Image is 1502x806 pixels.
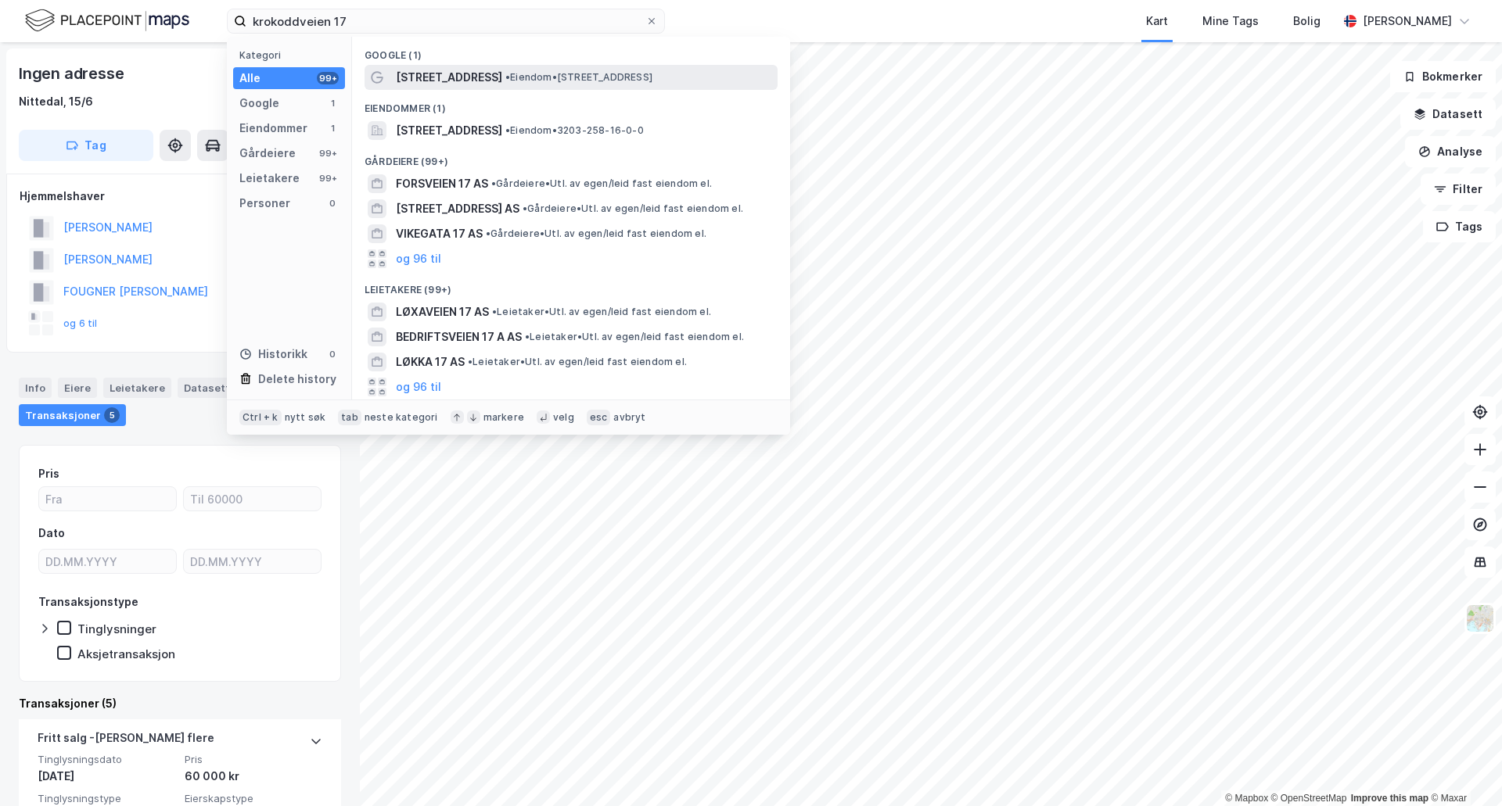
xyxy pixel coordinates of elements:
[77,647,175,661] div: Aksjetransaksjon
[38,792,175,805] span: Tinglysningstype
[1424,731,1502,806] iframe: Chat Widget
[396,249,441,268] button: og 96 til
[525,331,530,342] span: •
[352,90,790,118] div: Eiendommer (1)
[19,92,93,111] div: Nittedal, 15/6
[19,404,126,426] div: Transaksjoner
[317,147,339,159] div: 99+
[178,378,236,398] div: Datasett
[396,68,502,87] span: [STREET_ADDRESS]
[486,227,490,239] span: •
[505,71,652,84] span: Eiendom • [STREET_ADDRESS]
[239,119,307,138] div: Eiendommer
[523,202,527,214] span: •
[1423,211,1496,242] button: Tags
[39,550,176,573] input: DD.MM.YYYY
[38,524,65,543] div: Dato
[326,122,339,134] div: 1
[239,49,345,61] div: Kategori
[239,345,307,364] div: Historikk
[1400,99,1496,130] button: Datasett
[352,143,790,171] div: Gårdeiere (99+)
[184,487,321,510] input: Til 60000
[77,622,156,636] div: Tinglysninger
[317,72,339,84] div: 99+
[523,202,743,215] span: Gårdeiere • Utl. av egen/leid fast eiendom el.
[338,410,361,425] div: tab
[613,411,645,424] div: avbryt
[184,550,321,573] input: DD.MM.YYYY
[525,331,744,343] span: Leietaker • Utl. av egen/leid fast eiendom el.
[396,303,489,321] span: LØXAVEIEN 17 AS
[505,71,510,83] span: •
[468,356,473,367] span: •
[491,177,496,189] span: •
[239,194,290,213] div: Personer
[258,370,336,389] div: Delete history
[39,487,176,510] input: Fra
[352,271,790,299] div: Leietakere (99+)
[492,306,497,317] span: •
[492,306,711,318] span: Leietaker • Utl. av egen/leid fast eiendom el.
[1293,12,1321,30] div: Bolig
[19,694,341,713] div: Transaksjoner (5)
[1146,12,1168,30] div: Kart
[285,411,326,424] div: nytt søk
[239,410,282,425] div: Ctrl + k
[468,356,687,368] span: Leietaker • Utl. av egen/leid fast eiendom el.
[38,753,175,766] span: Tinglysningsdato
[38,767,175,786] div: [DATE]
[553,411,574,424] div: velg
[486,227,706,240] span: Gårdeiere • Utl. av egen/leid fast eiendom el.
[352,37,790,65] div: Google (1)
[58,378,97,398] div: Eiere
[483,411,524,424] div: markere
[1225,793,1268,804] a: Mapbox
[239,144,296,163] div: Gårdeiere
[326,348,339,360] div: 0
[326,97,339,109] div: 1
[239,69,261,88] div: Alle
[326,197,339,210] div: 0
[103,378,171,398] div: Leietakere
[19,130,153,161] button: Tag
[1405,136,1496,167] button: Analyse
[396,224,483,243] span: VIKEGATA 17 AS
[396,353,465,371] span: LØKKA 17 AS
[396,378,441,396] button: og 96 til
[396,199,519,218] span: [STREET_ADDRESS] AS
[38,464,59,483] div: Pris
[1202,12,1259,30] div: Mine Tags
[185,792,322,805] span: Eierskapstype
[239,94,279,113] div: Google
[396,174,488,193] span: FORSVEIEN 17 AS
[19,61,127,86] div: Ingen adresse
[505,124,644,137] span: Eiendom • 3203-258-16-0-0
[1271,793,1347,804] a: OpenStreetMap
[38,729,214,754] div: Fritt salg - [PERSON_NAME] flere
[1390,61,1496,92] button: Bokmerker
[1421,174,1496,205] button: Filter
[20,187,340,206] div: Hjemmelshaver
[1351,793,1428,804] a: Improve this map
[104,407,120,423] div: 5
[185,767,322,786] div: 60 000 kr
[1363,12,1452,30] div: [PERSON_NAME]
[38,593,138,611] div: Transaksjonstype
[396,328,522,346] span: BEDRIFTSVEIEN 17 A AS
[505,124,510,136] span: •
[239,169,300,188] div: Leietakere
[491,177,712,190] span: Gårdeiere • Utl. av egen/leid fast eiendom el.
[396,121,502,140] span: [STREET_ADDRESS]
[185,753,322,766] span: Pris
[25,7,189,34] img: logo.f888ab2527a4732fd821a326f86c7f29.svg
[1465,604,1495,633] img: Z
[365,411,438,424] div: neste kategori
[19,378,52,398] div: Info
[587,410,611,425] div: esc
[246,9,645,33] input: Søk på adresse, matrikkel, gårdeiere, leietakere eller personer
[317,172,339,184] div: 99+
